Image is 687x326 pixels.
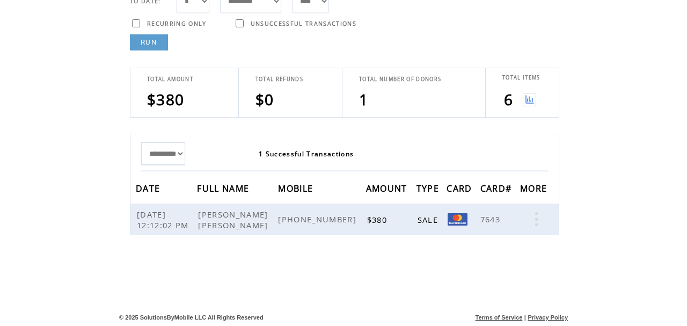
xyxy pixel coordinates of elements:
span: SALE [418,214,441,225]
span: [PHONE_NUMBER] [278,214,359,224]
span: [DATE] 12:12:02 PM [137,209,192,230]
a: CARD# [480,185,515,191]
span: MORE [520,180,550,200]
span: RECURRING ONLY [147,20,207,27]
img: Mastercard [448,213,467,226]
a: CARD [447,185,474,191]
span: $0 [255,89,274,110]
span: 1 Successful Transactions [259,149,354,158]
span: | [524,314,526,321]
span: MOBILE [278,180,316,200]
span: TYPE [416,180,442,200]
a: MOBILE [278,185,316,191]
img: View graph [523,93,536,106]
span: AMOUNT [366,180,410,200]
a: AMOUNT [366,185,410,191]
a: Privacy Policy [528,314,568,321]
span: [PERSON_NAME] [PERSON_NAME] [198,209,271,230]
span: 6 [504,89,513,110]
a: FULL NAME [197,185,252,191]
span: $380 [367,214,390,225]
span: © 2025 SolutionsByMobile LLC All Rights Reserved [119,314,264,321]
span: DATE [136,180,163,200]
span: FULL NAME [197,180,252,200]
a: DATE [136,185,163,191]
span: $380 [147,89,184,110]
span: CARD [447,180,474,200]
span: TOTAL ITEMS [502,74,540,81]
span: 1 [359,89,368,110]
span: TOTAL NUMBER OF DONORS [359,76,441,83]
span: 7643 [480,214,503,224]
span: CARD# [480,180,515,200]
a: Terms of Service [476,314,523,321]
a: TYPE [416,185,442,191]
a: RUN [130,34,168,50]
span: TOTAL REFUNDS [255,76,303,83]
span: TOTAL AMOUNT [147,76,193,83]
span: UNSUCCESSFUL TRANSACTIONS [251,20,356,27]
